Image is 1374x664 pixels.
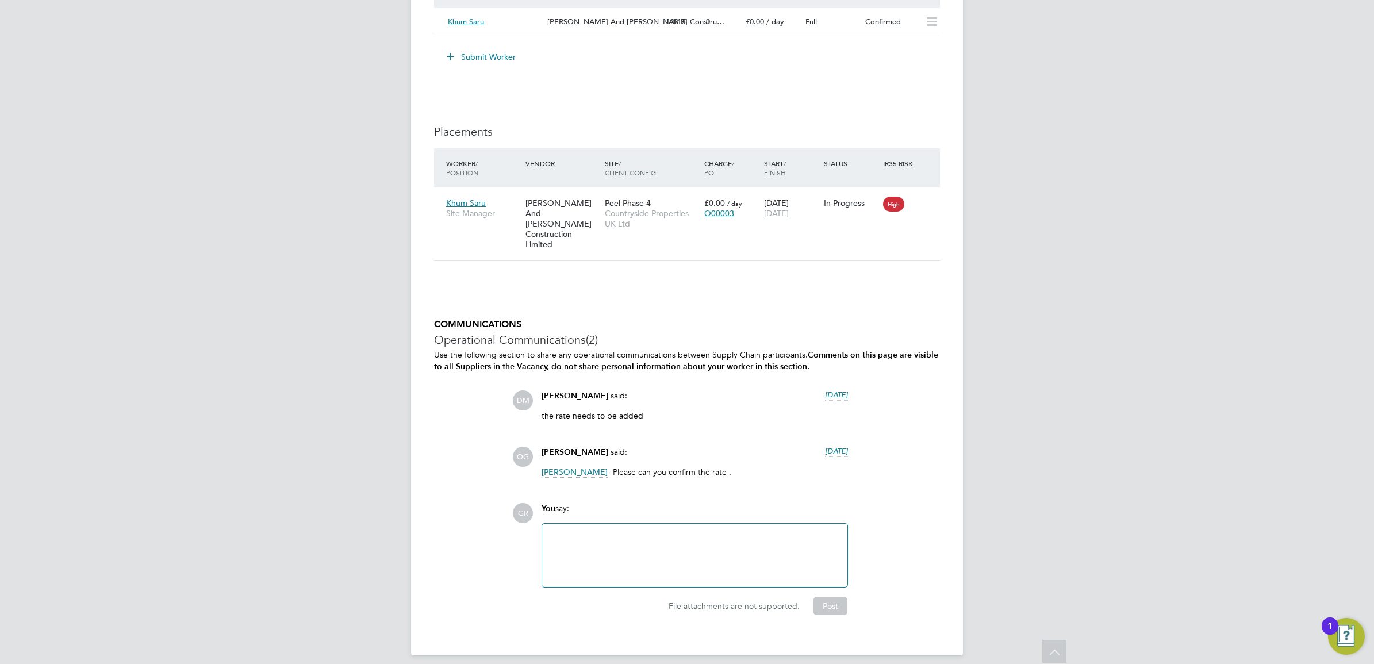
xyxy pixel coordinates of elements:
span: O00003 [704,208,734,218]
button: Open Resource Center, 1 new notification [1328,618,1365,655]
div: Site [602,153,701,183]
span: DM [513,390,533,410]
div: [DATE] [761,192,821,224]
div: Charge [701,153,761,183]
span: OG [513,447,533,467]
span: / day [727,199,742,208]
span: / Position [446,159,478,177]
span: [DATE] [825,390,848,400]
span: [PERSON_NAME] [542,391,608,401]
span: Khum Saru [448,17,484,26]
p: - Please can you confirm the rate . [542,467,848,477]
span: High [883,197,904,212]
span: / Client Config [605,159,656,177]
a: Khum SaruSite Manager[PERSON_NAME] And [PERSON_NAME] Construction LimitedPeel Phase 4Countryside ... [443,191,940,201]
span: GR [513,503,533,523]
span: said: [611,447,627,457]
h3: Placements [434,124,940,139]
button: Post [813,597,847,615]
div: 1 [1327,626,1333,641]
div: Worker [443,153,523,183]
span: You [542,504,555,513]
span: Peel Phase 4 [605,198,651,208]
span: [PERSON_NAME] And [PERSON_NAME] Constru… [547,17,724,26]
div: IR35 Risk [880,153,920,174]
span: / PO [704,159,734,177]
span: Countryside Properties UK Ltd [605,208,698,229]
h5: COMMUNICATIONS [434,318,940,331]
span: Site Manager [446,208,520,218]
span: [DATE] [825,446,848,456]
span: 0 [706,17,710,26]
span: [DATE] [764,208,789,218]
b: Comments on this page are visible to all Suppliers in the Vacancy, do not share personal informat... [434,350,938,371]
span: £0.00 [704,198,725,208]
span: Khum Saru [446,198,486,208]
p: Use the following section to share any operational communications between Supply Chain participants. [434,350,940,371]
div: [PERSON_NAME] And [PERSON_NAME] Construction Limited [523,192,602,256]
h3: Operational Communications [434,332,940,347]
div: In Progress [824,198,878,208]
span: 100 [666,17,678,26]
span: / Finish [764,159,786,177]
span: [PERSON_NAME] [542,447,608,457]
div: say: [542,503,848,523]
span: £0.00 [746,17,764,26]
div: Vendor [523,153,602,174]
div: Start [761,153,821,183]
button: Submit Worker [439,48,525,66]
span: File attachments are not supported. [669,601,800,611]
span: Full [805,17,817,26]
span: / day [766,17,784,26]
span: (2) [586,332,598,347]
div: Confirmed [861,13,920,32]
p: the rate needs to be added [542,410,848,421]
span: said: [611,390,627,401]
span: [PERSON_NAME] [542,467,608,478]
div: Status [821,153,881,174]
